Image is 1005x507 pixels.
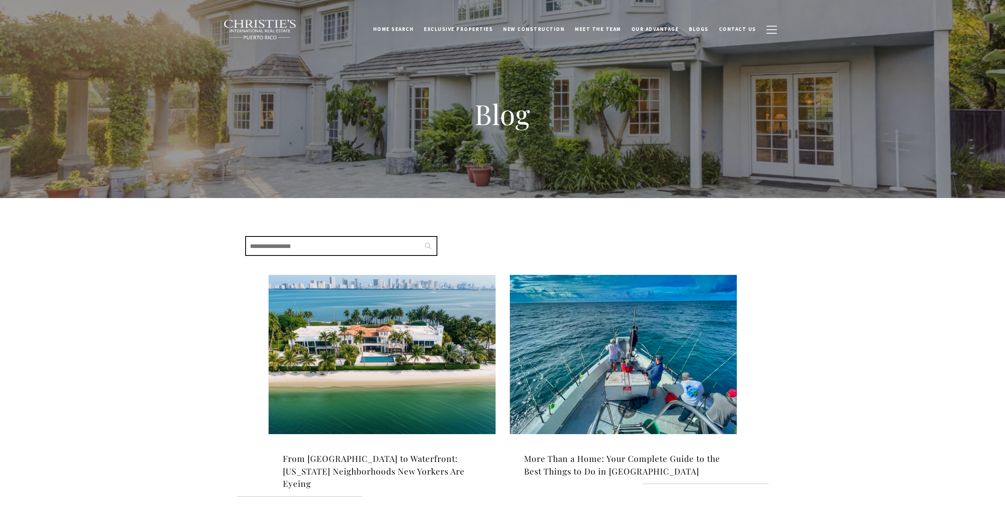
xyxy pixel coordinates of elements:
[503,26,564,32] span: New Construction
[689,26,709,32] span: Blogs
[223,19,297,40] img: Christie's International Real Estate black text logo
[570,22,626,37] a: Meet the Team
[498,22,570,37] a: New Construction
[419,22,498,37] a: Exclusive Properties
[344,97,661,132] h1: Blog
[510,275,737,434] img: deep-sea fishing
[631,26,679,32] span: Our Advantage
[283,452,481,490] h4: From [GEOGRAPHIC_DATA] to Waterfront: [US_STATE] Neighborhoods New Yorkers Are Eyeing
[719,26,756,32] span: Contact Us
[269,275,496,434] img: From Wall Street to Waterfront: Puerto Rico Neighborhoods New Yorkers Are Eyeing
[368,22,419,37] a: Home Search
[424,26,493,32] span: Exclusive Properties
[524,452,723,477] h4: More Than a Home: Your Complete Guide to the Best Things to Do in [GEOGRAPHIC_DATA]
[626,22,684,37] a: Our Advantage
[684,22,714,37] a: Blogs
